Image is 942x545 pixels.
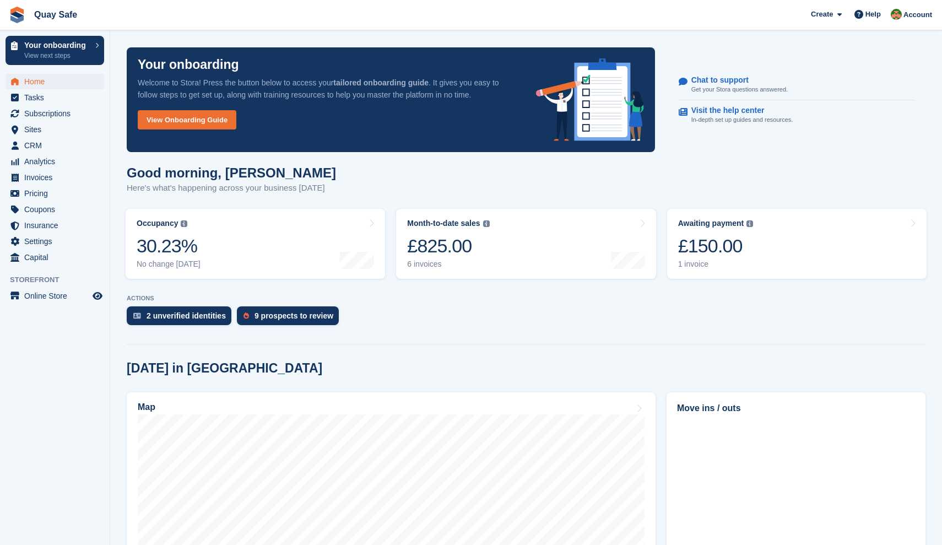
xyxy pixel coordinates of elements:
[137,235,201,257] div: 30.23%
[746,220,753,227] img: icon-info-grey-7440780725fd019a000dd9b08b2336e03edf1995a4989e88bcd33f0948082b44.svg
[6,138,104,153] a: menu
[137,219,178,228] div: Occupancy
[667,209,927,279] a: Awaiting payment £150.00 1 invoice
[91,289,104,303] a: Preview store
[536,58,644,141] img: onboarding-info-6c161a55d2c0e0a8cae90662b2fe09162a5109e8cc188191df67fb4f79e88e88.svg
[138,110,236,129] a: View Onboarding Guide
[24,51,90,61] p: View next steps
[138,58,239,71] p: Your onboarding
[24,138,90,153] span: CRM
[678,219,744,228] div: Awaiting payment
[6,250,104,265] a: menu
[137,260,201,269] div: No change [DATE]
[24,288,90,304] span: Online Store
[127,182,336,195] p: Here's what's happening across your business [DATE]
[255,311,333,320] div: 9 prospects to review
[127,295,925,302] p: ACTIONS
[679,100,915,130] a: Visit the help center In-depth set up guides and resources.
[407,260,489,269] div: 6 invoices
[6,288,104,304] a: menu
[9,7,25,23] img: stora-icon-8386f47178a22dfd0bd8f6a31ec36ba5ce8667c1dd55bd0f319d3a0aa187defe.svg
[24,218,90,233] span: Insurance
[691,106,784,115] p: Visit the help center
[6,90,104,105] a: menu
[24,122,90,137] span: Sites
[6,74,104,89] a: menu
[903,9,932,20] span: Account
[6,106,104,121] a: menu
[6,122,104,137] a: menu
[407,219,480,228] div: Month-to-date sales
[24,106,90,121] span: Subscriptions
[127,361,322,376] h2: [DATE] in [GEOGRAPHIC_DATA]
[133,312,141,319] img: verify_identity-adf6edd0f0f0b5bbfe63781bf79b02c33cf7c696d77639b501bdc392416b5a36.svg
[147,311,226,320] div: 2 unverified identities
[30,6,82,24] a: Quay Safe
[127,306,237,331] a: 2 unverified identities
[678,235,754,257] div: £150.00
[24,74,90,89] span: Home
[483,220,490,227] img: icon-info-grey-7440780725fd019a000dd9b08b2336e03edf1995a4989e88bcd33f0948082b44.svg
[6,154,104,169] a: menu
[6,170,104,185] a: menu
[138,77,518,101] p: Welcome to Stora! Press the button below to access your . It gives you easy to follow steps to ge...
[126,209,385,279] a: Occupancy 30.23% No change [DATE]
[6,234,104,249] a: menu
[24,234,90,249] span: Settings
[24,202,90,217] span: Coupons
[679,70,915,100] a: Chat to support Get your Stora questions answered.
[891,9,902,20] img: Fiona Connor
[237,306,344,331] a: 9 prospects to review
[6,186,104,201] a: menu
[24,90,90,105] span: Tasks
[811,9,833,20] span: Create
[10,274,110,285] span: Storefront
[243,312,249,319] img: prospect-51fa495bee0391a8d652442698ab0144808aea92771e9ea1ae160a38d050c398.svg
[24,250,90,265] span: Capital
[24,154,90,169] span: Analytics
[865,9,881,20] span: Help
[407,235,489,257] div: £825.00
[691,115,793,125] p: In-depth set up guides and resources.
[24,186,90,201] span: Pricing
[691,75,779,85] p: Chat to support
[333,78,429,87] strong: tailored onboarding guide
[678,260,754,269] div: 1 invoice
[24,41,90,49] p: Your onboarding
[181,220,187,227] img: icon-info-grey-7440780725fd019a000dd9b08b2336e03edf1995a4989e88bcd33f0948082b44.svg
[691,85,788,94] p: Get your Stora questions answered.
[138,402,155,412] h2: Map
[127,165,336,180] h1: Good morning, [PERSON_NAME]
[6,36,104,65] a: Your onboarding View next steps
[396,209,656,279] a: Month-to-date sales £825.00 6 invoices
[24,170,90,185] span: Invoices
[6,218,104,233] a: menu
[677,402,915,415] h2: Move ins / outs
[6,202,104,217] a: menu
